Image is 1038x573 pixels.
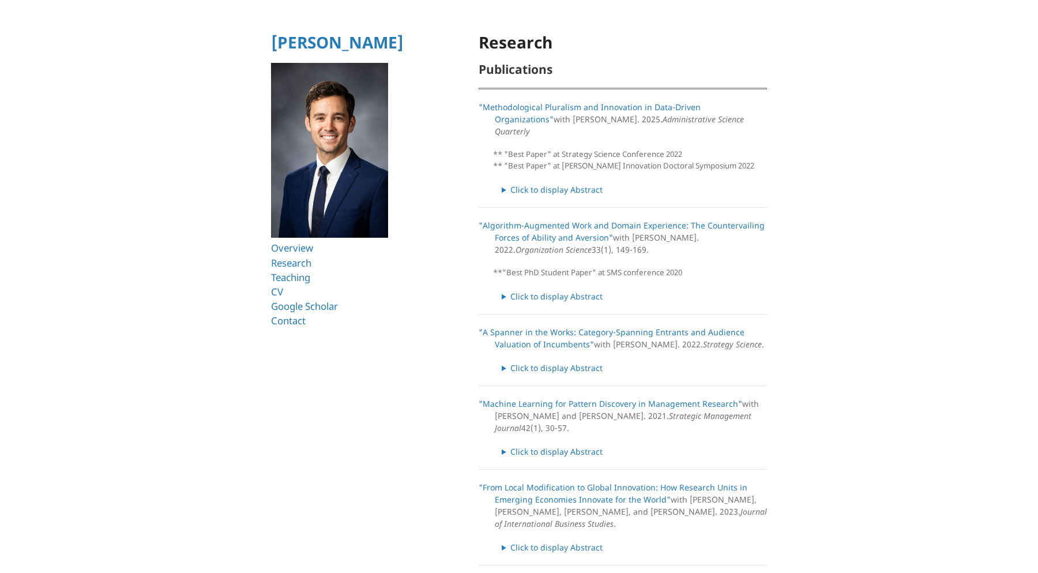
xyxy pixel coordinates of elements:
a: "Algorithm-Augmented Work and Domain Experience: The Countervailing Forces of Ability and Aversion" [479,220,765,243]
a: Overview [271,241,313,254]
h1: Research [479,33,767,51]
details: Lore ips dolo sitametco adi elitsed do eiusmodt incidid ut laboree do magnaa enimadmini ve quis n... [502,541,767,553]
p: with [PERSON_NAME]. 2022. . [479,326,767,350]
h2: Publications [479,63,767,76]
summary: Click to display Abstract [502,362,767,374]
p: ** "Best Paper" at Strategy Science Conference 2022 ** "Best Paper" at [PERSON_NAME] Innovation D... [493,149,767,172]
a: Teaching [271,271,310,284]
p: with [PERSON_NAME] and [PERSON_NAME]. 2021. 42(1), 30-57. [479,398,767,434]
a: Google Scholar [271,299,338,313]
summary: Click to display Abstract [502,541,767,553]
i: Strategic Management Journal [495,410,751,433]
i: Journal of International Business Studies [495,506,767,529]
i: Strategy Science [703,339,762,350]
details: Lorem ipsumdol si amet-consec adipiscing, elits doeiusm temporincidi utlabore et dol magnaal, eni... [502,183,767,196]
a: "A Spanner in the Works: Category-Spanning Entrants and Audience Valuation of Incumbents" [479,327,744,350]
i: Organization Science [516,244,592,255]
summary: Click to display Abstract [502,445,767,458]
p: **"Best PhD Student Paper" at SMS conference 2020 [493,267,767,279]
a: "Methodological Pluralism and Innovation in Data-Driven Organizations" [479,102,701,125]
p: with [PERSON_NAME]. 2025. [479,101,767,137]
a: "From Local Modification to Global Innovation: How Research Units in Emerging Economies Innovate ... [479,482,747,505]
a: Research [271,256,311,269]
a: "Machine Learning for Pattern Discovery in Management Research" [479,398,742,409]
a: [PERSON_NAME] [271,31,404,53]
i: Administrative Science Quarterly [495,114,744,137]
details: Lore ipsumdol sitame conse adipiscingel se doeiusm tempor incididunt utlab et dolor magnaaliq-eni... [502,290,767,302]
details: Previous work has examined how audiences evaluate category-spanning organizations, but little is ... [502,362,767,374]
summary: Click to display Abstract [502,290,767,302]
img: Ryan T Allen HBS [271,63,388,238]
details: Loremipsum dolorsi ametcons (AD) elitsed doe t incididu utlabor etd magnaaliqua enimad minimven q... [502,445,767,458]
summary: Click to display Abstract [502,183,767,196]
a: Contact [271,314,306,327]
a: CV [271,285,283,298]
p: with [PERSON_NAME]. 2022. 33(1), 149-169. [479,219,767,256]
p: with [PERSON_NAME], [PERSON_NAME], [PERSON_NAME], and [PERSON_NAME]. 2023. . [479,481,767,530]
